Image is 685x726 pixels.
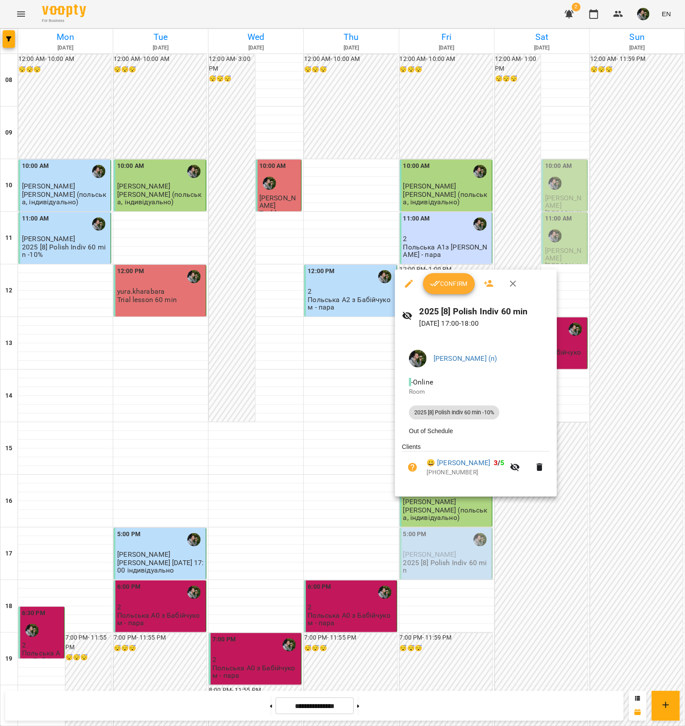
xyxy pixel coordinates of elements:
span: - Online [409,378,435,386]
p: [DATE] 17:00 - 18:00 [420,318,550,329]
span: 2025 [8] Polish Indiv 60 min -10% [409,409,499,416]
img: 70cfbdc3d9a863d38abe8aa8a76b24f3.JPG [409,350,427,367]
b: / [494,459,504,467]
a: [PERSON_NAME] (п) [434,354,497,363]
button: Unpaid. Bill the attendance? [402,457,423,478]
h6: 2025 [8] Polish Indiv 60 min [420,305,550,318]
span: Confirm [430,278,468,289]
a: 😀 [PERSON_NAME] [427,458,490,468]
button: Confirm [423,273,475,294]
span: 5 [501,459,505,467]
p: Room [409,388,543,396]
li: Out of Schedule [402,423,550,439]
p: [PHONE_NUMBER] [427,468,505,477]
ul: Clients [402,442,550,486]
span: 3 [494,459,498,467]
